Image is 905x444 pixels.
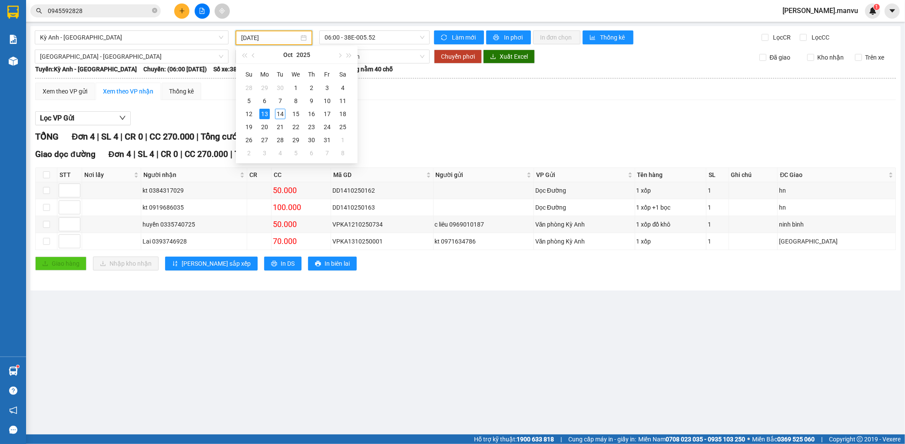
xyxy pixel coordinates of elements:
[275,109,285,119] div: 14
[535,237,633,246] div: Văn phòng Kỳ Anh
[335,134,351,147] td: 2025-11-01
[259,135,270,145] div: 27
[257,147,272,160] td: 2025-11-03
[57,168,82,182] th: STT
[180,149,182,159] span: |
[325,31,424,44] span: 06:00 - 38E-005.52
[779,186,894,195] div: hn
[322,148,332,158] div: 7
[165,257,258,270] button: sort-ascending[PERSON_NAME] sắp xếp
[272,107,288,120] td: 2025-10-14
[272,134,288,147] td: 2025-10-28
[304,147,319,160] td: 2025-11-06
[174,3,189,19] button: plus
[338,109,348,119] div: 18
[215,3,230,19] button: aim
[590,34,597,41] span: bar-chart
[259,122,270,132] div: 20
[638,434,745,444] span: Miền Nam
[306,109,317,119] div: 16
[143,170,239,180] span: Người nhận
[152,7,157,15] span: close-circle
[322,122,332,132] div: 24
[304,107,319,120] td: 2025-10-16
[474,434,554,444] span: Hỗ trợ kỹ thuật:
[219,8,225,14] span: aim
[322,135,332,145] div: 31
[779,203,894,212] div: hn
[534,182,635,199] td: Dọc Đường
[888,7,896,15] span: caret-down
[247,168,271,182] th: CR
[535,186,633,195] div: Dọc Đường
[259,109,270,119] div: 13
[708,203,727,212] div: 1
[535,203,633,212] div: Dọc Đường
[264,257,302,270] button: printerIn DS
[259,96,270,106] div: 6
[636,203,705,212] div: 1 xốp +1 bọc
[272,120,288,134] td: 2025-10-21
[635,168,706,182] th: Tên hàng
[306,83,317,93] div: 2
[241,33,299,43] input: 13/10/2025
[179,8,185,14] span: plus
[241,134,257,147] td: 2025-10-26
[322,96,332,106] div: 10
[535,220,633,229] div: Văn phòng Kỳ Anh
[275,83,285,93] div: 30
[275,135,285,145] div: 28
[288,120,304,134] td: 2025-10-22
[272,168,332,182] th: CC
[434,50,482,63] button: Chuyển phơi
[241,120,257,134] td: 2025-10-19
[195,3,210,19] button: file-add
[273,184,330,197] div: 50.000
[119,114,126,121] span: down
[319,134,335,147] td: 2025-10-31
[490,53,496,60] span: download
[103,87,153,96] div: Xem theo VP nhận
[319,147,335,160] td: 2025-11-07
[322,109,332,119] div: 17
[84,170,132,180] span: Nơi lấy
[729,168,778,182] th: Ghi chú
[568,434,636,444] span: Cung cấp máy in - giấy in:
[244,148,254,158] div: 2
[244,135,254,145] div: 26
[857,436,863,442] span: copyright
[304,81,319,94] td: 2025-10-02
[304,67,319,81] th: Th
[306,122,317,132] div: 23
[143,186,246,195] div: kt 0384317029
[332,203,431,212] div: DD1410250163
[332,237,431,246] div: VPKA1310250001
[275,148,285,158] div: 4
[291,83,301,93] div: 1
[706,168,729,182] th: SL
[777,436,815,443] strong: 0369 525 060
[504,33,524,42] span: In phơi
[534,216,635,233] td: Văn phòng Kỳ Anh
[708,220,727,229] div: 1
[486,30,531,44] button: printerIn phơi
[288,134,304,147] td: 2025-10-29
[196,131,199,142] span: |
[534,199,635,216] td: Dọc Đường
[133,149,136,159] span: |
[869,7,877,15] img: icon-new-feature
[325,50,424,63] span: Chọn chuyến
[40,50,223,63] span: Hà Nội - Kỳ Anh
[244,83,254,93] div: 28
[9,57,18,66] img: warehouse-icon
[288,107,304,120] td: 2025-10-15
[36,8,42,14] span: search
[322,83,332,93] div: 3
[257,120,272,134] td: 2025-10-20
[257,94,272,107] td: 2025-10-06
[35,111,131,125] button: Lọc VP Gửi
[145,131,147,142] span: |
[291,122,301,132] div: 22
[40,31,223,44] span: Kỳ Anh - Hà Nội
[885,3,900,19] button: caret-down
